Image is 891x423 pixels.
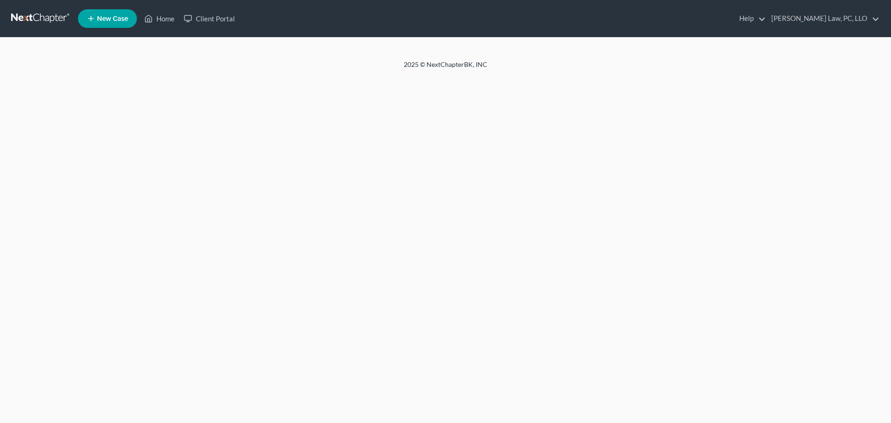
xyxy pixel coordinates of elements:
[767,10,879,27] a: [PERSON_NAME] Law, PC, LLO
[179,10,239,27] a: Client Portal
[181,60,710,77] div: 2025 © NextChapterBK, INC
[140,10,179,27] a: Home
[78,9,137,28] new-legal-case-button: New Case
[735,10,766,27] a: Help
